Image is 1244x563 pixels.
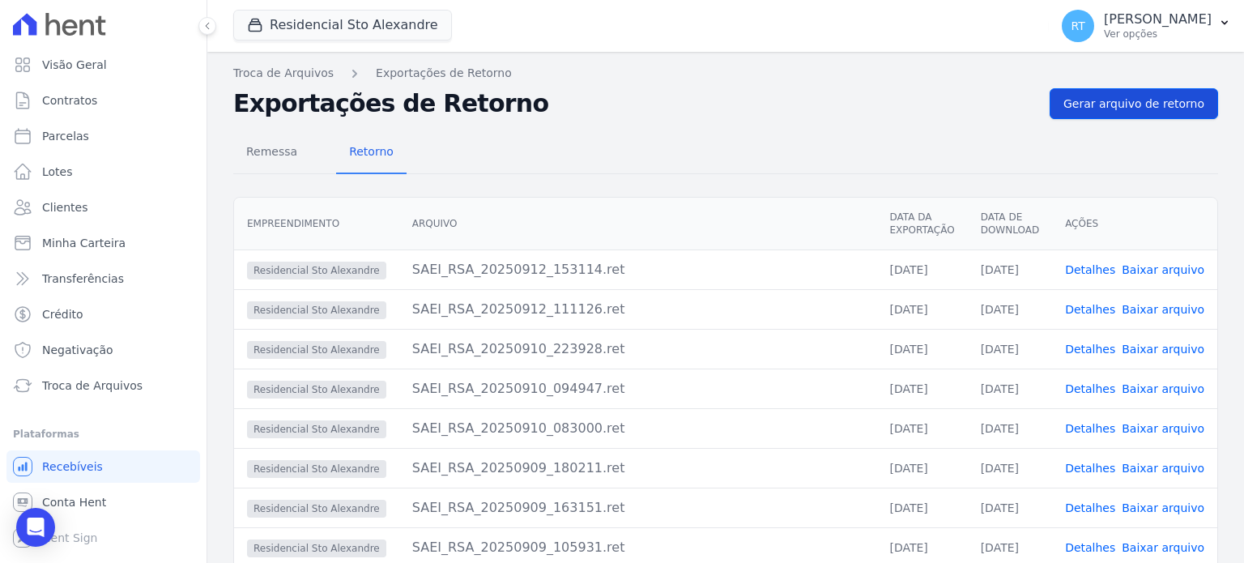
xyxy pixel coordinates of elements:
[42,306,83,322] span: Crédito
[42,235,126,251] span: Minha Carteira
[16,508,55,547] div: Open Intercom Messenger
[6,262,200,295] a: Transferências
[6,156,200,188] a: Lotes
[42,92,97,109] span: Contratos
[42,271,124,287] span: Transferências
[1104,28,1212,41] p: Ver opções
[6,191,200,224] a: Clientes
[42,57,107,73] span: Visão Geral
[1104,11,1212,28] p: [PERSON_NAME]
[42,377,143,394] span: Troca de Arquivos
[42,128,89,144] span: Parcelas
[6,486,200,518] a: Conta Hent
[233,10,452,41] button: Residencial Sto Alexandre
[42,342,113,358] span: Negativação
[13,424,194,444] div: Plataformas
[6,334,200,366] a: Negativação
[42,459,103,475] span: Recebíveis
[6,450,200,483] a: Recebíveis
[6,120,200,152] a: Parcelas
[6,49,200,81] a: Visão Geral
[42,164,73,180] span: Lotes
[42,494,106,510] span: Conta Hent
[1049,3,1244,49] button: RT [PERSON_NAME] Ver opções
[6,298,200,331] a: Crédito
[6,369,200,402] a: Troca de Arquivos
[1071,20,1084,32] span: RT
[6,227,200,259] a: Minha Carteira
[42,199,87,215] span: Clientes
[6,84,200,117] a: Contratos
